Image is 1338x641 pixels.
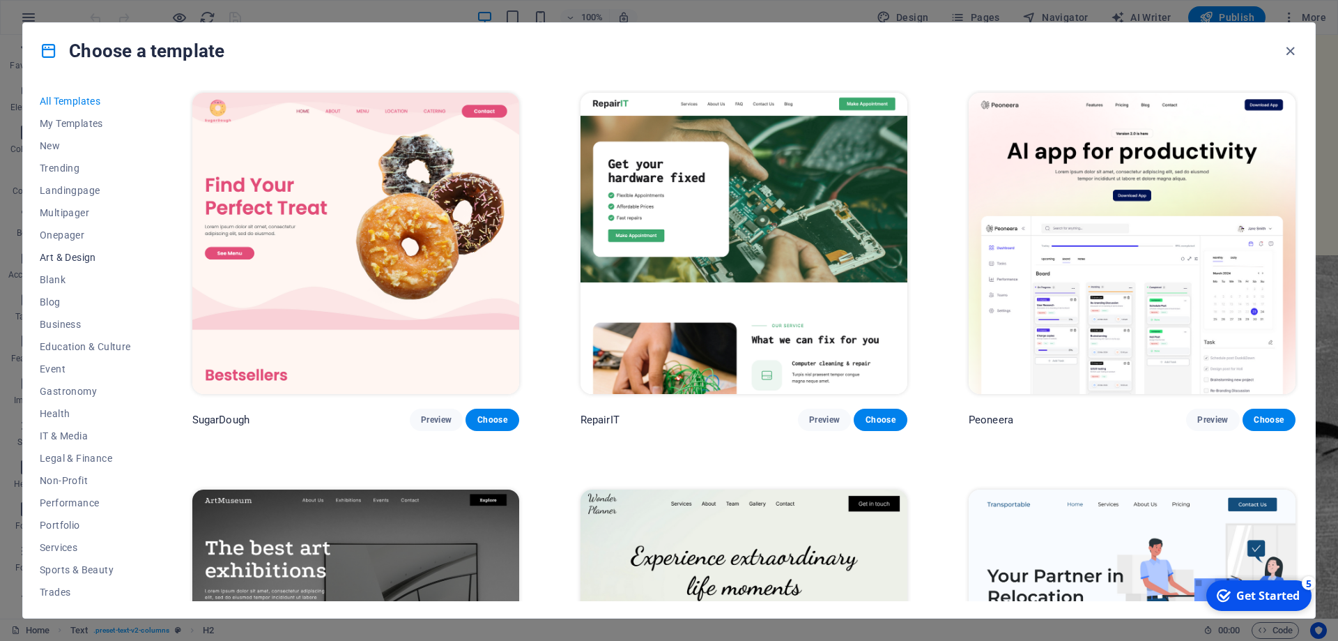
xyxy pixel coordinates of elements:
button: Education & Culture [40,335,131,358]
span: Health [40,408,131,419]
button: Portfolio [40,514,131,536]
button: New [40,135,131,157]
button: Blank [40,269,131,291]
button: My Templates [40,112,131,135]
span: Blog [40,296,131,308]
span: Preview [1197,414,1228,425]
span: Education & Culture [40,341,131,352]
button: Choose [854,409,907,431]
h4: Choose a template [40,40,224,62]
img: SugarDough [192,93,519,394]
span: Portfolio [40,520,131,531]
button: Preview [1186,409,1239,431]
span: Multipager [40,207,131,218]
img: Peoneera [969,93,1295,394]
button: Multipager [40,202,131,224]
p: Peoneera [969,413,1013,427]
button: Trades [40,581,131,603]
span: Preview [809,414,840,425]
p: RepairIT [580,413,620,427]
span: Event [40,363,131,375]
span: IT & Media [40,430,131,442]
button: Business [40,313,131,335]
button: All Templates [40,90,131,112]
span: Choose [477,414,507,425]
span: Business [40,319,131,330]
span: Choose [865,414,895,425]
button: Health [40,402,131,425]
span: Art & Design [40,252,131,263]
span: Sports & Beauty [40,564,131,575]
span: Services [40,542,131,553]
img: RepairIT [580,93,907,394]
div: Get Started [38,13,101,29]
span: Non-Profit [40,475,131,486]
span: My Templates [40,118,131,129]
button: Performance [40,492,131,514]
div: 5 [103,1,117,15]
span: Onepager [40,229,131,241]
div: Get Started 5 items remaining, 0% complete [8,6,113,36]
span: Landingpage [40,185,131,196]
span: Trades [40,587,131,598]
button: Landingpage [40,179,131,202]
button: Services [40,536,131,559]
button: Preview [410,409,463,431]
span: Preview [421,414,452,425]
span: Legal & Finance [40,453,131,464]
span: New [40,140,131,151]
button: Onepager [40,224,131,246]
button: IT & Media [40,425,131,447]
button: Sports & Beauty [40,559,131,581]
button: Art & Design [40,246,131,269]
span: All Templates [40,96,131,107]
button: Choose [466,409,518,431]
button: Non-Profit [40,469,131,492]
button: Choose [1243,409,1295,431]
span: Gastronomy [40,386,131,397]
button: Event [40,358,131,380]
span: Trending [40,163,131,174]
button: Preview [798,409,851,431]
span: Performance [40,497,131,508]
p: SugarDough [192,413,249,427]
button: Gastronomy [40,380,131,402]
button: Blog [40,291,131,313]
button: Trending [40,157,131,179]
span: Blank [40,274,131,285]
button: Legal & Finance [40,447,131,469]
span: Choose [1254,414,1284,425]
